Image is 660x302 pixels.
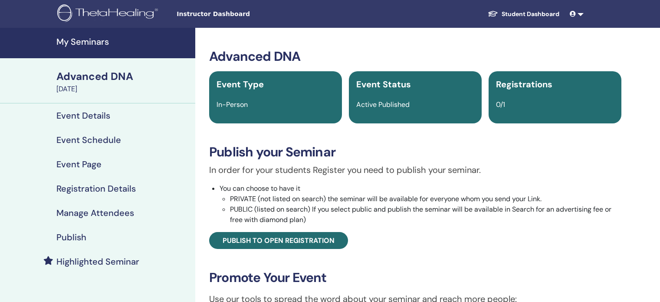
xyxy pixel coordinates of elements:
span: Active Published [356,100,410,109]
h4: Event Page [56,159,102,169]
span: Event Status [356,79,411,90]
p: In order for your students Register you need to publish your seminar. [209,163,621,176]
a: Publish to open registration [209,232,348,249]
h4: Highlighted Seminar [56,256,139,267]
img: logo.png [57,4,161,24]
span: Instructor Dashboard [177,10,307,19]
span: Registrations [496,79,552,90]
h3: Promote Your Event [209,270,621,285]
h4: Registration Details [56,183,136,194]
img: graduation-cap-white.svg [488,10,498,17]
span: 0/1 [496,100,505,109]
li: You can choose to have it [220,183,621,225]
div: [DATE] [56,84,190,94]
li: PUBLIC (listed on search) If you select public and publish the seminar will be available in Searc... [230,204,621,225]
a: Student Dashboard [481,6,566,22]
h4: Publish [56,232,86,242]
h3: Advanced DNA [209,49,621,64]
div: Advanced DNA [56,69,190,84]
span: Event Type [217,79,264,90]
h4: My Seminars [56,37,190,47]
h4: Manage Attendees [56,208,134,218]
h4: Event Schedule [56,135,121,145]
h4: Event Details [56,110,110,121]
span: Publish to open registration [223,236,335,245]
span: In-Person [217,100,248,109]
li: PRIVATE (not listed on search) the seminar will be available for everyone whom you send your Link. [230,194,621,204]
a: Advanced DNA[DATE] [51,69,195,94]
h3: Publish your Seminar [209,144,621,160]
